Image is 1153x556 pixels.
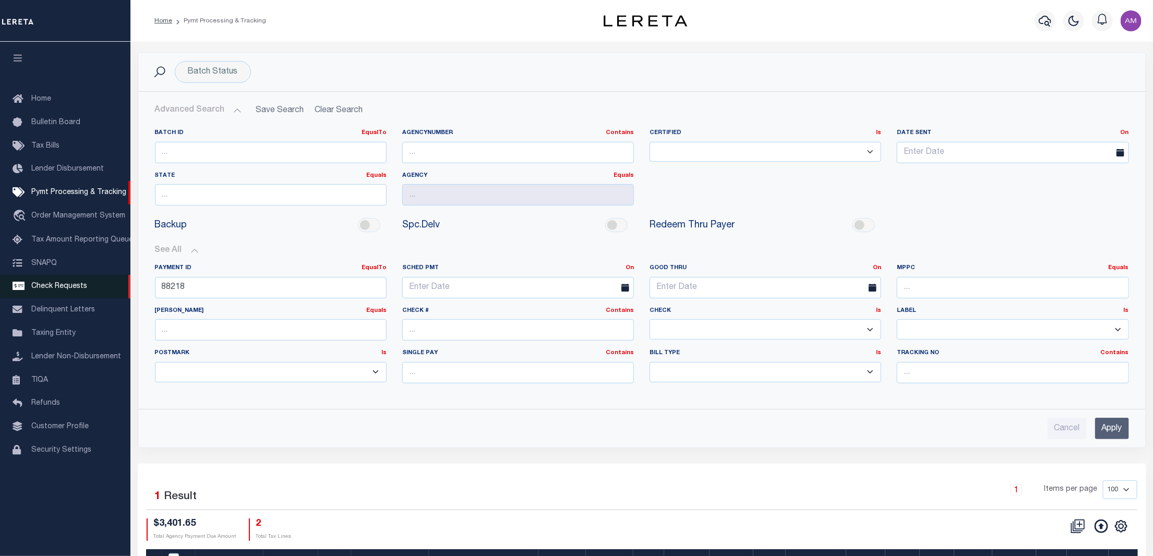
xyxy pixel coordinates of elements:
[402,172,634,180] label: Agency
[897,362,1128,383] input: ...
[614,173,634,178] a: Equals
[31,142,59,150] span: Tax Bills
[366,308,387,313] a: Equals
[31,446,91,454] span: Security Settings
[155,349,387,358] label: Postmark
[13,210,29,223] i: travel_explore
[876,308,881,313] a: Is
[31,236,133,244] span: Tax Amount Reporting Queue
[642,264,889,273] label: Good Thru
[155,219,187,233] span: Backup
[897,349,1128,358] label: Tracking No
[626,265,634,271] a: On
[1101,350,1129,356] a: Contains
[31,119,80,126] span: Bulletin Board
[1109,265,1129,271] a: Equals
[606,350,634,356] a: Contains
[402,129,634,138] label: AgencyNumber
[31,400,60,407] span: Refunds
[31,306,95,313] span: Delinquent Letters
[873,265,881,271] a: On
[897,264,1128,273] label: MPPC
[31,95,51,103] span: Home
[256,533,292,541] p: Total Tax Lines
[897,277,1128,298] input: ...
[394,264,642,273] label: SCHED PMT
[650,277,881,298] input: Enter Date
[1095,418,1129,439] input: Apply
[402,184,634,206] input: ...
[31,283,87,290] span: Check Requests
[897,142,1128,163] input: Enter Date
[155,264,387,273] label: Payment ID
[366,173,387,178] a: Equals
[155,491,161,502] span: 1
[155,277,387,298] input: ...
[164,489,197,505] label: Result
[155,246,1129,256] button: See All
[155,307,387,316] label: [PERSON_NAME]
[1048,418,1087,439] input: Cancel
[381,350,387,356] a: Is
[31,212,125,220] span: Order Management System
[1124,308,1129,313] a: Is
[172,16,266,26] li: Pymt Processing & Tracking
[175,61,251,83] div: Batch Status
[154,18,172,24] a: Home
[402,319,634,341] input: ...
[31,189,126,196] span: Pymt Processing & Tracking
[402,307,634,316] label: Check #
[155,172,387,180] label: State
[876,350,881,356] a: Is
[889,129,1136,138] label: Date Sent
[362,265,387,271] a: EqualTo
[154,533,236,541] p: Total Agency Payment Due Amount
[402,362,634,383] input: ...
[604,15,687,27] img: logo-dark.svg
[606,130,634,136] a: Contains
[650,349,881,358] label: Bill Type
[155,100,242,120] button: Advanced Search
[402,349,634,358] label: Single Pay
[155,184,387,206] input: ...
[1044,484,1098,495] span: Items per page
[650,219,735,233] span: Redeem Thru Payer
[31,376,48,383] span: TIQA
[650,307,881,316] label: Check
[897,307,1128,316] label: Label
[1011,484,1022,495] a: 1
[155,129,387,138] label: Batch ID
[154,518,236,530] h4: $3,401.65
[31,165,104,173] span: Lender Disbursement
[606,308,634,313] a: Contains
[876,130,881,136] a: Is
[402,142,634,163] input: ...
[362,130,387,136] a: EqualTo
[31,423,89,430] span: Customer Profile
[256,518,292,530] h4: 2
[31,353,121,360] span: Lender Non-Disbursement
[1121,130,1129,136] a: On
[31,259,57,267] span: SNAPQ
[31,330,76,337] span: Taxing Entity
[155,142,387,163] input: ...
[1121,10,1142,31] img: svg+xml;base64,PHN2ZyB4bWxucz0iaHR0cDovL3d3dy53My5vcmcvMjAwMC9zdmciIHBvaW50ZXItZXZlbnRzPSJub25lIi...
[650,129,881,138] label: Certified
[155,319,387,341] input: ...
[402,219,440,233] span: Spc.Delv
[402,277,634,298] input: Enter Date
